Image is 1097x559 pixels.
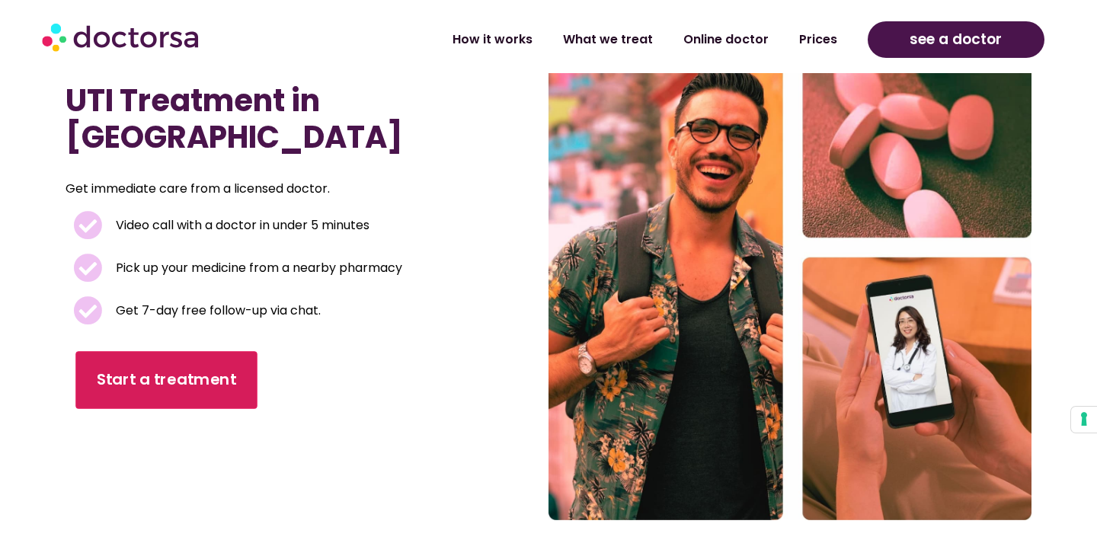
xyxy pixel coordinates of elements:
button: Your consent preferences for tracking technologies [1071,407,1097,433]
span: Start a treatment [98,369,237,391]
a: see a doctor [868,21,1044,58]
span: Video call with a doctor in under 5 minutes [112,215,369,236]
a: How it works [437,22,548,57]
nav: Menu [290,22,852,57]
a: Start a treatment [76,352,258,410]
span: Pick up your medicine from a nearby pharmacy [112,257,402,279]
a: Prices [784,22,852,57]
span: see a doctor [910,27,1002,52]
span: Get 7-day free follow-up via chat. [112,300,321,321]
p: Get immediate care from a licensed doctor. [66,178,440,200]
a: What we treat [548,22,668,57]
a: Online doctor [668,22,784,57]
h1: UTI Treatment in [GEOGRAPHIC_DATA] [66,82,476,155]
